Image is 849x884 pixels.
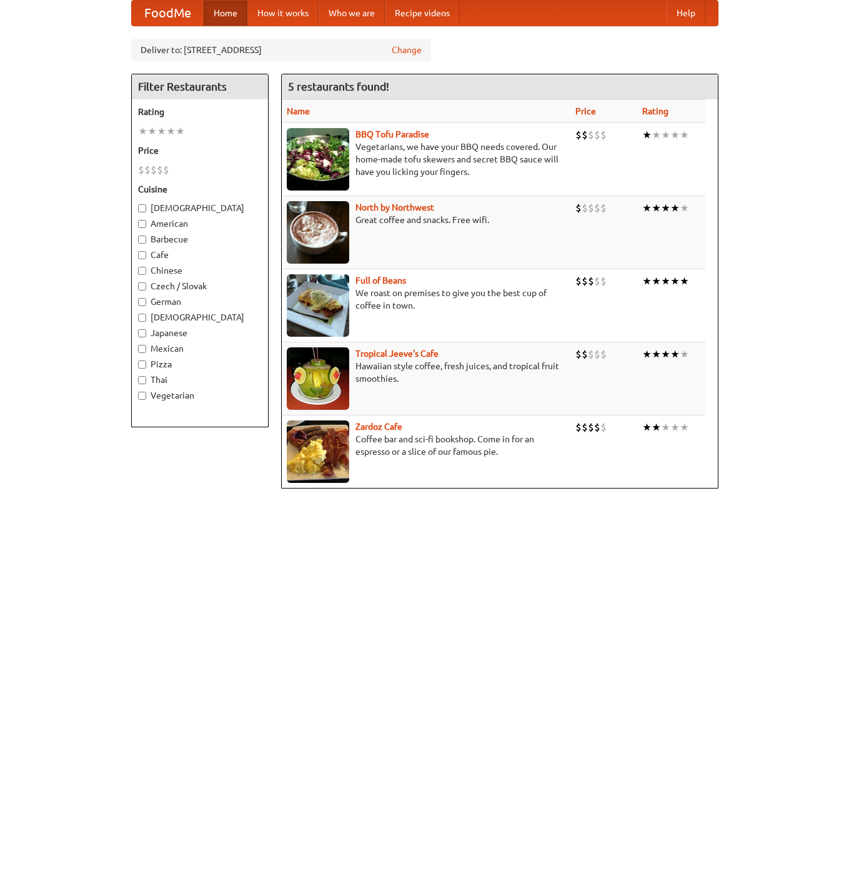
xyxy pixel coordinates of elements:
img: zardoz.jpg [287,420,349,483]
li: $ [594,128,600,142]
li: ★ [642,201,652,215]
li: $ [600,128,607,142]
li: ★ [642,347,652,361]
li: ★ [661,274,670,288]
li: ★ [652,201,661,215]
label: Cafe [138,249,262,261]
li: $ [588,128,594,142]
li: ★ [661,347,670,361]
li: ★ [680,201,689,215]
a: Recipe videos [385,1,460,26]
p: Vegetarians, we have your BBQ needs covered. Our home-made tofu skewers and secret BBQ sauce will... [287,141,565,178]
li: $ [575,274,582,288]
label: Mexican [138,342,262,355]
li: $ [575,420,582,434]
label: Chinese [138,264,262,277]
li: ★ [680,420,689,434]
li: ★ [680,347,689,361]
a: Home [204,1,247,26]
li: ★ [652,128,661,142]
li: ★ [670,420,680,434]
input: Japanese [138,329,146,337]
input: Vegetarian [138,392,146,400]
input: Pizza [138,360,146,369]
li: ★ [157,124,166,138]
li: ★ [680,128,689,142]
label: American [138,217,262,230]
ng-pluralize: 5 restaurants found! [288,81,389,92]
li: $ [582,201,588,215]
p: Coffee bar and sci-fi bookshop. Come in for an espresso or a slice of our famous pie. [287,433,565,458]
li: ★ [670,201,680,215]
label: Thai [138,374,262,386]
li: ★ [680,274,689,288]
li: ★ [642,274,652,288]
li: $ [588,201,594,215]
a: Change [392,44,422,56]
input: Czech / Slovak [138,282,146,291]
img: north.jpg [287,201,349,264]
li: ★ [670,274,680,288]
a: Rating [642,106,668,116]
li: $ [588,274,594,288]
img: tofuparadise.jpg [287,128,349,191]
li: $ [582,274,588,288]
li: $ [575,201,582,215]
li: ★ [652,420,661,434]
label: German [138,295,262,308]
input: German [138,298,146,306]
div: Deliver to: [STREET_ADDRESS] [131,39,431,61]
li: $ [594,420,600,434]
b: Full of Beans [355,276,406,286]
img: beans.jpg [287,274,349,337]
li: $ [138,163,144,177]
input: Barbecue [138,236,146,244]
li: $ [594,274,600,288]
li: $ [588,420,594,434]
input: American [138,220,146,228]
li: ★ [670,347,680,361]
label: Czech / Slovak [138,280,262,292]
li: ★ [147,124,157,138]
a: Help [667,1,705,26]
input: Chinese [138,267,146,275]
li: ★ [661,128,670,142]
h5: Price [138,144,262,157]
a: Who we are [319,1,385,26]
h5: Cuisine [138,183,262,196]
input: Cafe [138,251,146,259]
li: ★ [661,201,670,215]
li: $ [594,347,600,361]
a: BBQ Tofu Paradise [355,129,429,139]
p: Hawaiian style coffee, fresh juices, and tropical fruit smoothies. [287,360,565,385]
h5: Rating [138,106,262,118]
li: $ [600,347,607,361]
li: ★ [176,124,185,138]
label: [DEMOGRAPHIC_DATA] [138,311,262,324]
li: $ [575,347,582,361]
p: We roast on premises to give you the best cup of coffee in town. [287,287,565,312]
a: Tropical Jeeve's Cafe [355,349,439,359]
a: Name [287,106,310,116]
li: $ [144,163,151,177]
b: North by Northwest [355,202,434,212]
label: [DEMOGRAPHIC_DATA] [138,202,262,214]
li: $ [163,163,169,177]
li: $ [151,163,157,177]
input: [DEMOGRAPHIC_DATA] [138,204,146,212]
label: Barbecue [138,233,262,246]
a: Price [575,106,596,116]
li: $ [575,128,582,142]
input: Thai [138,376,146,384]
label: Vegetarian [138,389,262,402]
li: $ [600,274,607,288]
p: Great coffee and snacks. Free wifi. [287,214,565,226]
b: Zardoz Cafe [355,422,402,432]
li: ★ [652,347,661,361]
li: $ [594,201,600,215]
li: ★ [670,128,680,142]
li: $ [582,347,588,361]
li: $ [157,163,163,177]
